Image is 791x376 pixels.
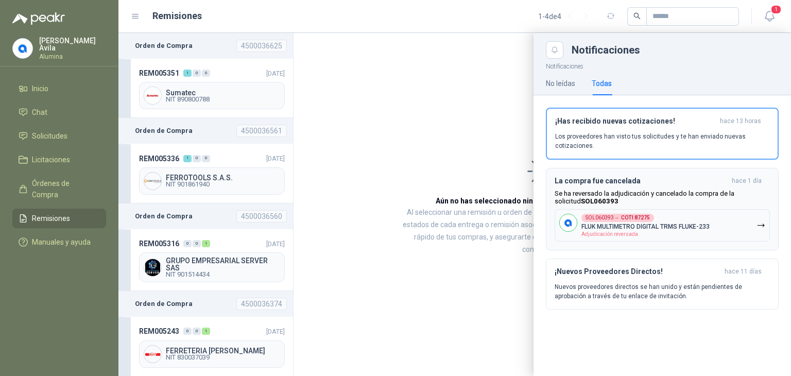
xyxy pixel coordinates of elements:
[581,223,710,230] p: FLUK MULTIMETRO DIGITAL TRMS FLUKE-233
[534,59,791,72] p: Notificaciones
[39,37,106,52] p: [PERSON_NAME] Avila
[32,107,47,118] span: Chat
[12,232,106,252] a: Manuales y ayuda
[592,78,612,89] div: Todas
[32,213,70,224] span: Remisiones
[32,236,91,248] span: Manuales y ayuda
[32,154,70,165] span: Licitaciones
[152,9,202,23] h1: Remisiones
[546,168,779,250] button: La compra fue canceladahace 1 día Se ha reversado la adjudicación y cancelado la compra de la sol...
[32,178,96,200] span: Órdenes de Compra
[572,45,779,55] div: Notificaciones
[555,177,728,185] h3: La compra fue cancelada
[12,126,106,146] a: Solicitudes
[555,190,770,205] p: Se ha reversado la adjudicación y cancelado la compra de la solicitud
[555,132,769,150] p: Los proveedores han visto tus solicitudes y te han enviado nuevas cotizaciones.
[12,102,106,122] a: Chat
[720,117,761,126] span: hace 13 horas
[546,41,563,59] button: Close
[555,209,770,242] button: Company LogoSOL060393→COT187275FLUK MULTIMETRO DIGITAL TRMS FLUKE-233Adjudicación reversada
[560,214,577,231] img: Company Logo
[555,267,720,276] h3: ¡Nuevos Proveedores Directos!
[581,231,638,237] span: Adjudicación reversada
[581,214,654,222] div: SOL060393 →
[39,54,106,60] p: Alumina
[633,12,641,20] span: search
[770,5,782,14] span: 1
[12,209,106,228] a: Remisiones
[555,282,770,301] p: Nuevos proveedores directos se han unido y están pendientes de aprobación a través de tu enlace d...
[546,78,575,89] div: No leídas
[12,174,106,204] a: Órdenes de Compra
[760,7,779,26] button: 1
[32,130,67,142] span: Solicitudes
[555,117,716,126] h3: ¡Has recibido nuevas cotizaciones!
[538,8,594,25] div: 1 - 4 de 4
[12,12,65,25] img: Logo peakr
[13,39,32,58] img: Company Logo
[12,150,106,169] a: Licitaciones
[546,259,779,310] button: ¡Nuevos Proveedores Directos!hace 11 días Nuevos proveedores directos se han unido y están pendie...
[581,197,618,205] b: SOL060393
[725,267,762,276] span: hace 11 días
[732,177,762,185] span: hace 1 día
[32,83,48,94] span: Inicio
[546,108,779,160] button: ¡Has recibido nuevas cotizaciones!hace 13 horas Los proveedores han visto tus solicitudes y te ha...
[621,215,650,220] b: COT187275
[12,79,106,98] a: Inicio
